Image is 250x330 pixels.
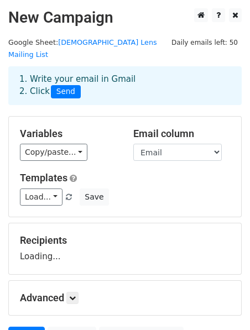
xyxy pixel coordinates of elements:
[20,234,230,263] div: Loading...
[8,8,242,27] h2: New Campaign
[8,38,157,59] small: Google Sheet:
[20,172,67,184] a: Templates
[51,85,81,98] span: Send
[20,128,117,140] h5: Variables
[11,73,239,98] div: 1. Write your email in Gmail 2. Click
[20,144,87,161] a: Copy/paste...
[80,188,108,206] button: Save
[168,38,242,46] a: Daily emails left: 50
[20,234,230,247] h5: Recipients
[133,128,230,140] h5: Email column
[20,188,62,206] a: Load...
[20,292,230,304] h5: Advanced
[8,38,157,59] a: [DEMOGRAPHIC_DATA] Lens Mailing List
[168,36,242,49] span: Daily emails left: 50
